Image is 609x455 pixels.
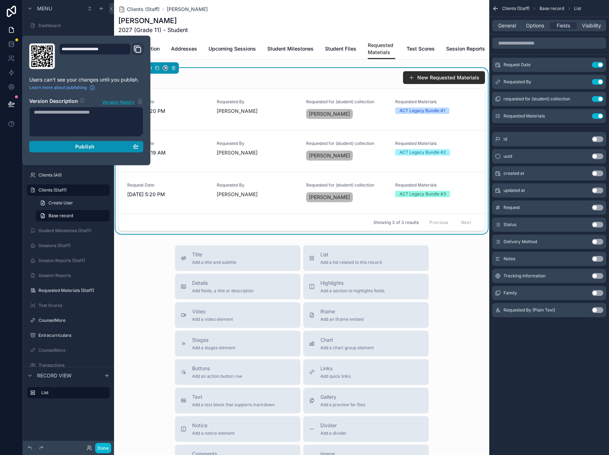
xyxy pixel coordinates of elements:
span: [PERSON_NAME] [309,110,350,117]
a: Student Milestones (Staff) [27,225,110,236]
span: Add a title and subtitle [192,260,236,265]
a: Clients (Staff) [118,6,160,13]
span: Chart [320,336,374,344]
span: uuid [504,153,512,159]
span: [DATE] 11:19 AM [127,149,208,156]
span: Add a chart group element [320,345,374,351]
span: Addresses [171,45,197,52]
button: Done [95,443,111,453]
span: Record view [37,372,72,379]
span: Base record [540,6,564,11]
a: [PERSON_NAME] [217,108,258,115]
span: Base record [48,213,73,219]
a: Transactions [27,360,110,371]
span: Notice [192,422,234,429]
span: Stages [192,336,235,344]
button: DividerAdd a divider [303,416,429,442]
span: [PERSON_NAME] [309,194,350,201]
span: Requested By [217,99,298,105]
p: Users can't see your changes until you publish. [29,76,143,83]
span: requested for (student) collection [504,96,570,102]
a: Base record [36,210,110,221]
span: Test Scores [407,45,435,52]
span: Requested for (student) collection [306,182,387,188]
span: Add an action button row [192,373,242,379]
span: Showing 3 of 3 results [373,220,419,225]
span: Add a video element [192,317,233,322]
span: General [498,22,516,29]
span: Request Date [127,99,208,105]
a: Requested Materials (Staff) [27,285,110,296]
label: CounselMore [38,318,108,323]
button: ChartAdd a chart group element [303,331,429,356]
a: Learn more about publishing [29,85,95,90]
span: Requested By (Plain Text) [504,307,555,313]
button: Version history [102,98,143,105]
span: Requested for (student) collection [306,141,387,146]
span: Upcoming Sessions [208,45,256,52]
label: Dashboard [38,23,108,28]
label: Session Reports [38,273,108,278]
span: iframe [320,308,363,315]
span: [PERSON_NAME] [217,149,258,156]
a: Upcoming Sessions [208,42,256,57]
label: Sessions (Staff) [38,243,108,249]
label: Extracurriculars [38,333,108,338]
button: GalleryAdd a preview for files [303,388,429,413]
span: Requested Materials [395,182,476,188]
span: [PERSON_NAME] [217,191,258,198]
span: Add an iframe embed [320,317,363,322]
span: Learn more about publishing [29,85,87,90]
label: Clients (Staff) [38,187,105,193]
a: Create User [36,197,110,209]
span: Publish [75,143,94,150]
span: Create User [48,200,73,206]
span: Add a divider [320,430,347,436]
button: NoticeAdd a notice element [175,416,300,442]
button: Publish [29,141,143,152]
button: TextAdd a text block that supports markdown [175,388,300,413]
span: Requested Materials [395,141,476,146]
a: My Profile [27,35,110,46]
span: Requested By [217,182,298,188]
span: Request [504,205,520,210]
span: Fields [557,22,570,29]
label: Transactions [38,362,108,368]
a: Student Milestones [267,42,314,57]
span: Request Date [127,141,208,146]
span: Requested Materials [368,42,395,56]
label: CounselMore [38,347,108,353]
span: Requested Materials [504,113,545,119]
span: updated at [504,188,525,193]
span: 2027 (Grade 11) - Student [118,26,188,34]
span: Add a preview for files [320,402,365,408]
button: DetailsAdd fields, a title or description [175,274,300,299]
span: Requested By [504,79,531,85]
span: Requested Materials [395,99,476,105]
span: Gallery [320,393,365,401]
label: List [41,390,104,396]
span: Add a list related to this record [320,260,382,265]
div: ACT Legacy Bundle #1 [399,108,445,114]
a: [PERSON_NAME] [167,6,208,13]
a: Dashboard [27,20,110,31]
button: New Requested Materials [403,71,485,84]
span: Options [526,22,544,29]
a: Sessions (Staff) [27,240,110,251]
a: Session Reports (Staff) [27,255,110,266]
span: Visibility [582,22,601,29]
button: ListAdd a list related to this record [303,245,429,271]
span: Add a section to highlights fields [320,288,385,294]
a: Addresses [171,42,197,57]
span: Status [504,222,516,227]
span: Links [320,365,351,372]
span: Session Reports [446,45,485,52]
span: Add a stages element [192,345,235,351]
span: Notes [504,256,515,262]
div: Domain and Custom Link [59,43,143,69]
span: Family [504,290,517,296]
button: StagesAdd a stages element [175,331,300,356]
a: [PERSON_NAME] [306,109,353,119]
